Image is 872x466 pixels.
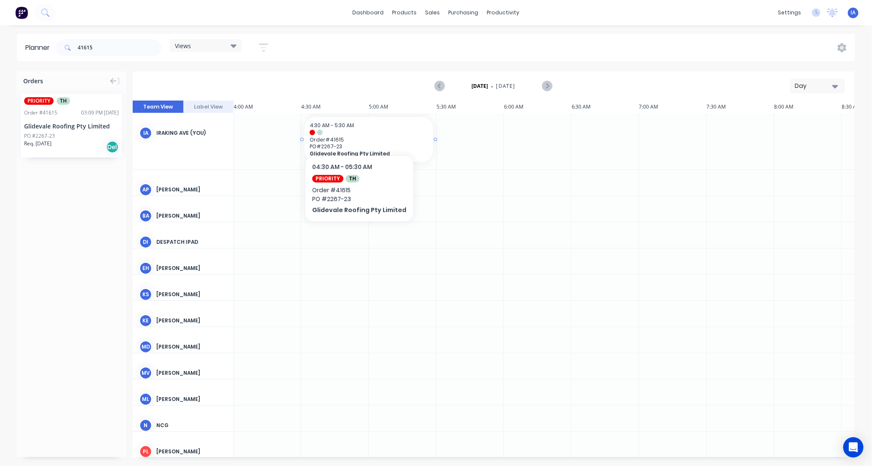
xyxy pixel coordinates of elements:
[707,101,774,113] div: 7:30 AM
[156,369,227,377] div: [PERSON_NAME]
[310,150,416,157] span: Glidevale Roofing Pty Limited
[369,101,436,113] div: 5:00 AM
[310,136,428,143] span: Order # 41615
[24,132,55,140] div: PO #2267-23
[156,264,227,272] div: [PERSON_NAME]
[24,97,54,105] span: PRIORITY
[421,6,444,19] div: sales
[156,186,227,193] div: [PERSON_NAME]
[25,43,54,53] div: Planner
[156,129,227,137] div: Iraking Ave (You)
[139,288,152,301] div: KS
[388,6,421,19] div: products
[139,262,152,275] div: EH
[156,343,227,351] div: [PERSON_NAME]
[795,82,834,90] div: Day
[139,445,152,458] div: PL
[156,238,227,246] div: Despatch Ipad
[471,82,488,90] strong: [DATE]
[234,101,301,113] div: 4:00 AM
[24,109,57,117] div: Order # 41615
[139,314,152,327] div: KE
[156,291,227,298] div: [PERSON_NAME]
[139,419,152,432] div: N
[851,9,856,16] span: IA
[175,41,191,50] span: Views
[504,101,572,113] div: 6:00 AM
[183,101,234,113] button: Label View
[436,101,504,113] div: 5:30 AM
[106,141,119,153] div: Del
[133,101,183,113] button: Team View
[139,393,152,406] div: ML
[435,81,445,91] button: Previous page
[156,212,227,220] div: [PERSON_NAME]
[156,395,227,403] div: [PERSON_NAME]
[139,367,152,379] div: MV
[15,6,28,19] img: Factory
[24,122,119,131] div: Glidevale Roofing Pty Limited
[483,6,524,19] div: productivity
[639,101,707,113] div: 7:00 AM
[24,140,52,147] span: Req. [DATE]
[310,122,354,129] span: 4:30 AM - 5:30 AM
[156,448,227,455] div: [PERSON_NAME]
[843,437,864,458] div: Open Intercom Messenger
[139,236,152,248] div: DI
[444,6,483,19] div: purchasing
[156,422,227,429] div: NCG
[78,39,161,56] input: Search for orders...
[139,341,152,353] div: MD
[572,101,639,113] div: 6:30 AM
[491,81,493,91] span: -
[156,317,227,324] div: [PERSON_NAME]
[349,6,388,19] a: dashboard
[139,210,152,222] div: BA
[774,6,805,19] div: settings
[139,127,152,139] div: IA
[310,143,428,150] span: PO # 2267-23
[23,76,43,85] span: Orders
[81,109,119,117] div: 03:09 PM [DATE]
[496,82,515,90] span: [DATE]
[301,101,369,113] div: 4:30 AM
[139,183,152,196] div: AP
[542,81,552,91] button: Next page
[57,97,70,105] span: TH
[774,101,842,113] div: 8:00 AM
[790,79,845,93] button: Day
